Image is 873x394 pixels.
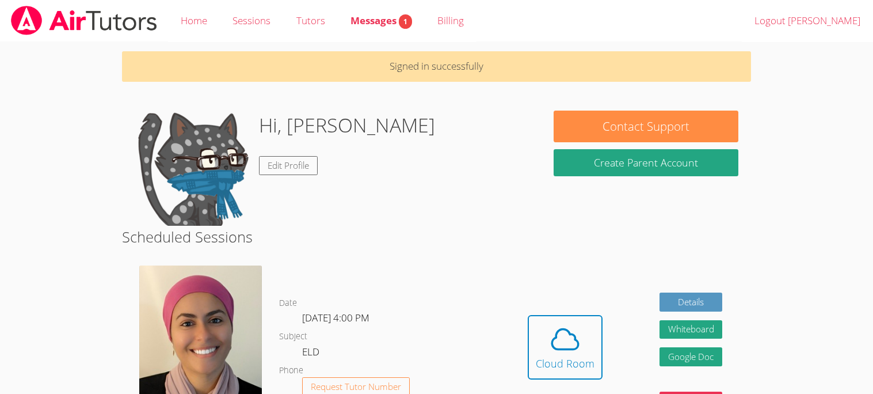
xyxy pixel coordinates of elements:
[311,382,401,391] span: Request Tutor Number
[302,344,322,363] dd: ELD
[659,293,723,312] a: Details
[279,296,297,310] dt: Date
[554,149,738,176] button: Create Parent Account
[122,51,750,82] p: Signed in successfully
[279,363,303,378] dt: Phone
[659,320,723,339] button: Whiteboard
[554,111,738,142] button: Contact Support
[10,6,158,35] img: airtutors_banner-c4298cdbf04f3fff15de1276eac7730deb9818008684d7c2e4769d2f7ddbe033.png
[259,111,435,140] h1: Hi, [PERSON_NAME]
[279,329,307,344] dt: Subject
[399,14,412,29] span: 1
[536,355,594,372] div: Cloud Room
[302,311,369,324] span: [DATE] 4:00 PM
[350,14,412,27] span: Messages
[122,226,750,248] h2: Scheduled Sessions
[259,156,318,175] a: Edit Profile
[528,315,603,380] button: Cloud Room
[135,111,250,226] img: default.png
[659,347,723,366] a: Google Doc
